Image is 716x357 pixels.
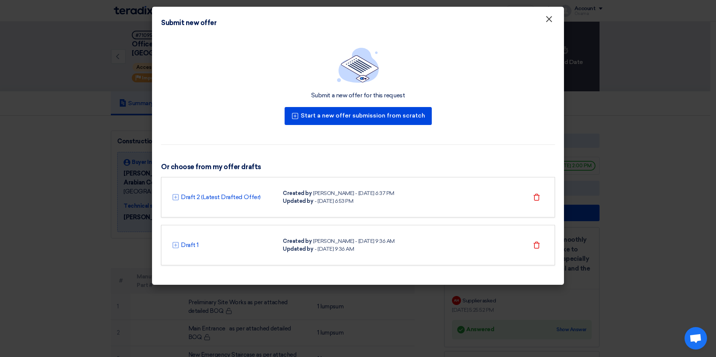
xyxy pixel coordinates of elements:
div: Submit new offer [161,18,216,28]
h3: Or choose from my offer drafts [161,163,555,171]
span: × [545,13,553,28]
button: Start a new offer submission from scratch [285,107,432,125]
div: - [DATE] 9:36 AM [315,245,354,253]
button: Close [539,12,559,27]
div: Submit a new offer for this request [311,92,405,100]
a: Draft 2 (Latest Drafted Offer) [181,193,261,202]
div: Updated by [283,197,313,205]
div: Created by [283,237,312,245]
div: Created by [283,189,312,197]
div: Updated by [283,245,313,253]
div: Open chat [685,327,707,350]
a: Draft 1 [181,241,199,250]
img: empty_state_list.svg [337,48,379,83]
div: [PERSON_NAME] - [DATE] 9:36 AM [313,237,395,245]
div: [PERSON_NAME] - [DATE] 6:37 PM [313,189,394,197]
div: - [DATE] 6:53 PM [315,197,353,205]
